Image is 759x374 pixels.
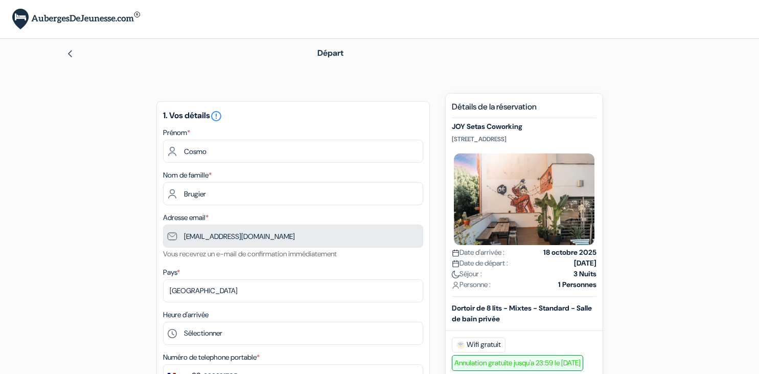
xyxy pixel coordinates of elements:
[452,279,491,290] span: Personne :
[163,140,423,163] input: Entrez votre prénom
[163,170,212,181] label: Nom de famille
[452,260,459,268] img: calendar.svg
[452,281,459,289] img: user_icon.svg
[452,355,583,371] span: Annulation gratuite jusqu'a 23:59 le [DATE]
[163,212,209,223] label: Adresse email
[452,247,504,258] span: Date d'arrivée :
[452,258,508,269] span: Date de départ :
[163,352,260,363] label: Numéro de telephone portable
[317,48,343,58] span: Départ
[210,110,222,121] a: error_outline
[452,271,459,278] img: moon.svg
[163,249,337,258] small: Vous recevrez un e-mail de confirmation immédiatement
[163,310,209,320] label: Heure d'arrivée
[163,225,423,248] input: Entrer adresse e-mail
[452,303,592,323] b: Dortoir de 8 lits - Mixtes - Standard - Salle de bain privée
[163,127,190,138] label: Prénom
[66,50,74,58] img: left_arrow.svg
[543,247,596,258] strong: 18 octobre 2025
[452,249,459,257] img: calendar.svg
[574,258,596,269] strong: [DATE]
[163,110,423,122] h5: 1. Vos détails
[163,267,180,278] label: Pays
[452,337,505,353] span: Wifi gratuit
[12,9,140,30] img: AubergesDeJeunesse.com
[573,269,596,279] strong: 3 Nuits
[452,269,482,279] span: Séjour :
[163,182,423,205] input: Entrer le nom de famille
[558,279,596,290] strong: 1 Personnes
[210,110,222,122] i: error_outline
[456,341,465,349] img: free_wifi.svg
[452,135,596,143] p: [STREET_ADDRESS]
[452,122,596,131] h5: JOY Setas Coworking
[452,102,596,118] h5: Détails de la réservation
